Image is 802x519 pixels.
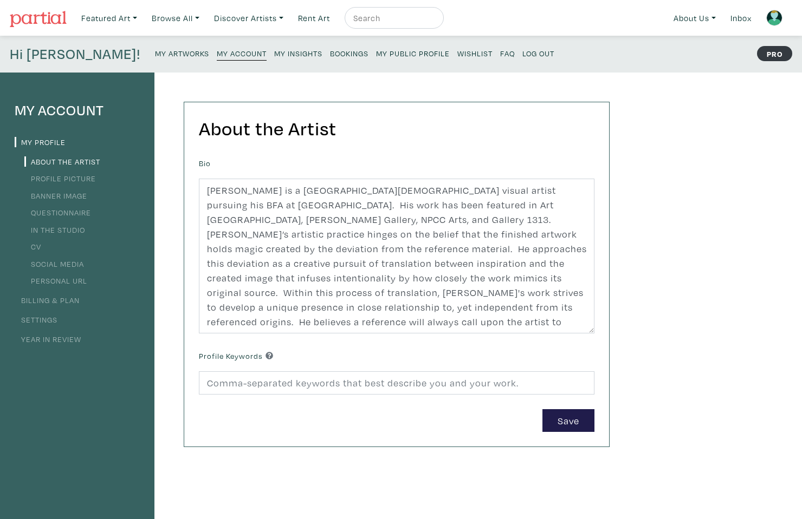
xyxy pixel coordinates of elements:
[274,48,322,58] small: My Insights
[24,259,84,269] a: Social Media
[500,45,515,60] a: FAQ
[199,157,211,169] label: Bio
[209,7,288,29] a: Discover Artists
[24,225,85,235] a: In the Studio
[199,350,273,362] label: Profile Keywords
[24,207,91,218] a: Questionnaire
[766,10,782,26] img: avatar.png
[217,48,267,58] small: My Account
[199,117,594,140] h2: About the Artist
[669,7,721,29] a: About Us
[24,241,41,252] a: CV
[24,173,96,183] a: Profile Picture
[24,156,100,167] a: About the Artist
[274,45,322,60] a: My Insights
[199,179,594,333] textarea: [PERSON_NAME] is a [GEOGRAPHIC_DATA][DEMOGRAPHIC_DATA] visual artist pursuing his BFA at [GEOGRAP...
[199,371,594,395] input: Comma-separated keywords that best describe you and your work.
[376,45,450,60] a: My Public Profile
[500,48,515,58] small: FAQ
[155,45,209,60] a: My Artworks
[147,7,204,29] a: Browse All
[457,48,493,58] small: Wishlist
[15,102,140,119] h4: My Account
[155,48,209,58] small: My Artworks
[457,45,493,60] a: Wishlist
[352,11,434,25] input: Search
[522,45,554,60] a: Log Out
[15,137,66,147] a: My Profile
[330,45,368,60] a: Bookings
[376,48,450,58] small: My Public Profile
[10,45,140,63] h4: Hi [PERSON_NAME]!
[24,190,87,201] a: Banner Image
[757,46,792,61] strong: PRO
[293,7,335,29] a: Rent Art
[726,7,756,29] a: Inbox
[217,45,267,61] a: My Account
[330,48,368,58] small: Bookings
[76,7,142,29] a: Featured Art
[542,409,594,432] button: Save
[15,334,81,344] a: Year in Review
[24,275,87,286] a: Personal URL
[15,295,80,305] a: Billing & Plan
[522,48,554,58] small: Log Out
[15,314,57,325] a: Settings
